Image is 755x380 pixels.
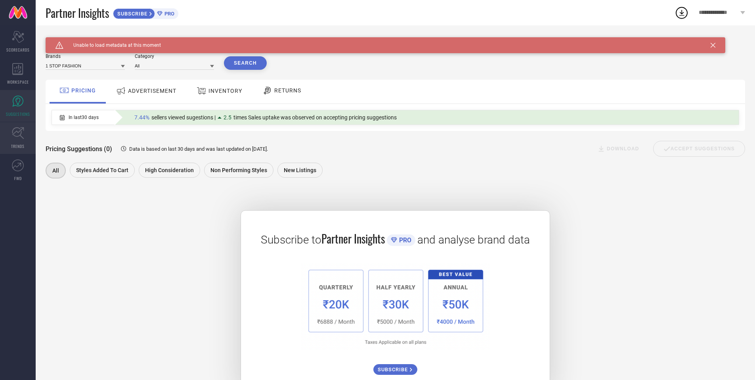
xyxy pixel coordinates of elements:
[14,175,22,181] span: FWD
[224,114,231,121] span: 2.5
[224,56,267,70] button: Search
[210,167,267,173] span: Non Performing Styles
[134,114,149,121] span: 7.44%
[130,112,401,123] div: Percentage of sellers who have viewed suggestions for the current Insight Type
[113,11,149,17] span: SUBSCRIBE
[46,145,112,153] span: Pricing Suggestions (0)
[261,233,321,246] span: Subscribe to
[76,167,128,173] span: Styles Added To Cart
[128,88,176,94] span: ADVERTISEMENT
[69,115,99,120] span: In last 30 days
[135,54,214,59] div: Category
[274,87,301,94] span: RETURNS
[373,358,417,375] a: SUBSCRIBE
[162,11,174,17] span: PRO
[6,111,30,117] span: SUGGESTIONS
[397,236,411,244] span: PRO
[675,6,689,20] div: Open download list
[129,146,268,152] span: Data is based on last 30 days and was last updated on [DATE] .
[52,167,59,174] span: All
[378,367,410,372] span: SUBSCRIBE
[145,167,194,173] span: High Consideration
[233,114,397,121] span: times Sales uptake was observed on accepting pricing suggestions
[653,141,745,157] div: Accept Suggestions
[284,167,316,173] span: New Listings
[151,114,216,121] span: sellers viewed sugestions |
[46,54,125,59] div: Brands
[71,87,96,94] span: PRICING
[6,47,30,53] span: SCORECARDS
[63,42,161,48] span: Unable to load metadata at this moment
[321,230,385,247] span: Partner Insights
[208,88,242,94] span: INVENTORY
[46,37,87,44] h1: SUGGESTIONS
[113,6,178,19] a: SUBSCRIBEPRO
[417,233,530,246] span: and analyse brand data
[11,143,25,149] span: TRENDS
[301,263,489,350] img: 1a6fb96cb29458d7132d4e38d36bc9c7.png
[7,79,29,85] span: WORKSPACE
[46,5,109,21] span: Partner Insights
